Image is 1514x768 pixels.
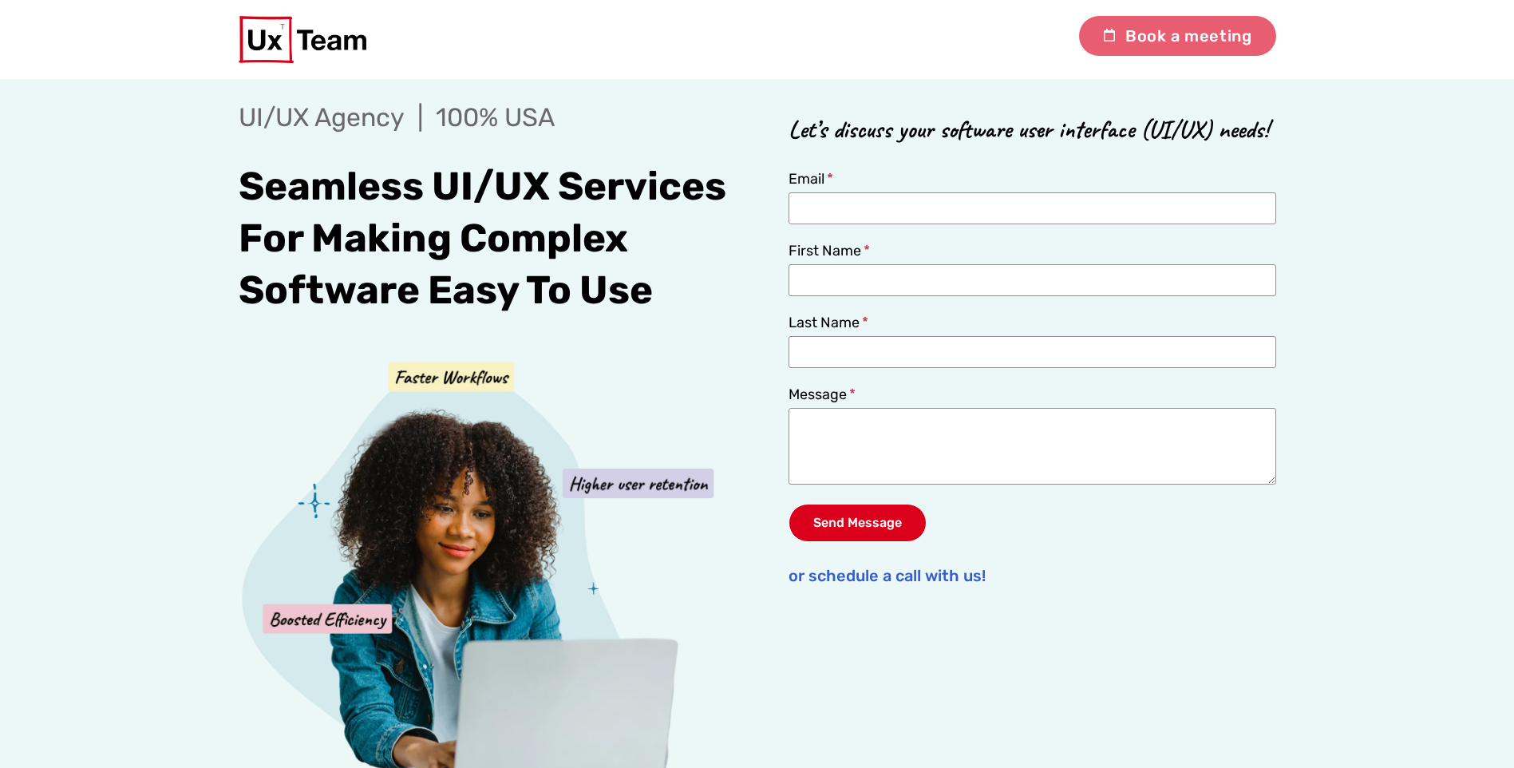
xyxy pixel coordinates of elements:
[789,387,856,408] label: Message
[789,568,986,584] span: or schedule a call with us!
[789,504,927,542] button: Send Message
[239,98,744,137] p: UI/UX Agency | 100% USA
[1434,691,1514,768] iframe: Chat Widget
[789,111,1276,148] p: Let’s discuss your software user interface (UI/UX) needs!
[1079,16,1275,56] span: Book a meeting
[789,172,1276,561] form: Contact Us
[789,243,871,264] label: First Name
[239,160,744,316] h1: Seamless UI/UX Services For Making Complex Software Easy To Use
[789,172,834,192] label: Email
[789,555,986,596] a: or schedule a call with us!
[813,517,902,529] span: Send Message
[789,315,869,336] label: Last Name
